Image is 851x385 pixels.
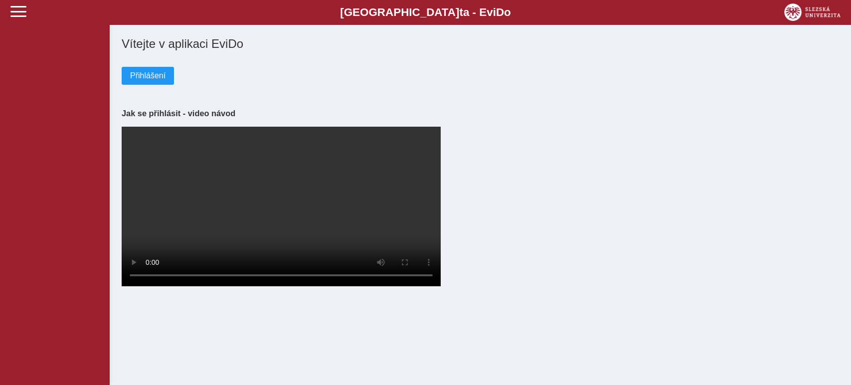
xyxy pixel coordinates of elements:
span: D [496,6,504,18]
video: Your browser does not support the video tag. [122,127,441,286]
b: [GEOGRAPHIC_DATA] a - Evi [30,6,821,19]
img: logo_web_su.png [784,3,841,21]
span: o [504,6,511,18]
span: t [459,6,463,18]
button: Přihlášení [122,67,174,85]
h1: Vítejte v aplikaci EviDo [122,37,839,51]
h3: Jak se přihlásit - video návod [122,109,839,118]
span: Přihlášení [130,71,166,80]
